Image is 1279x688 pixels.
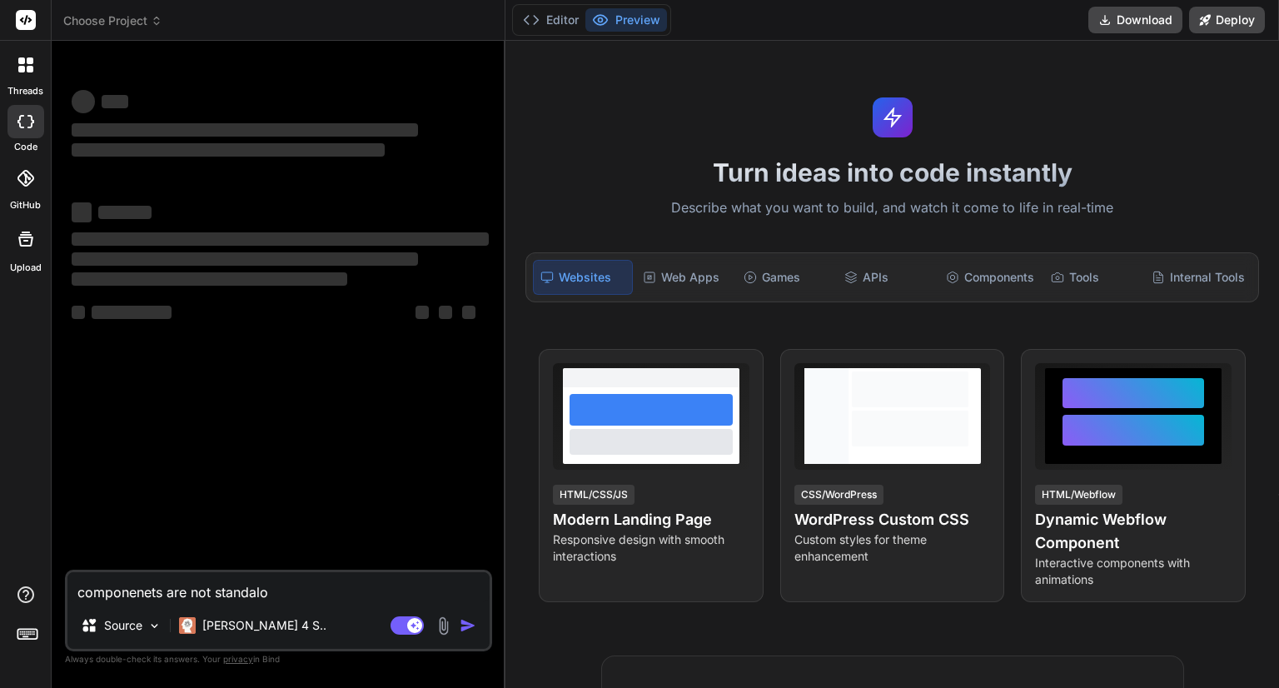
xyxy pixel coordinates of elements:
[794,531,991,565] p: Custom styles for theme enhancement
[439,306,452,319] span: ‌
[147,619,162,633] img: Pick Models
[516,8,585,32] button: Editor
[72,306,85,319] span: ‌
[533,260,632,295] div: Websites
[7,84,43,98] label: threads
[1044,260,1142,295] div: Tools
[1189,7,1265,33] button: Deploy
[515,197,1269,219] p: Describe what you want to build, and watch it come to life in real-time
[72,202,92,222] span: ‌
[794,485,883,505] div: CSS/WordPress
[179,617,196,634] img: Claude 4 Sonnet
[14,140,37,154] label: code
[460,617,476,634] img: icon
[67,572,490,602] textarea: componenets are not standalo
[10,198,41,212] label: GitHub
[72,272,347,286] span: ‌
[585,8,667,32] button: Preview
[939,260,1041,295] div: Components
[794,508,991,531] h4: WordPress Custom CSS
[462,306,475,319] span: ‌
[92,306,172,319] span: ‌
[102,95,128,108] span: ‌
[838,260,935,295] div: APIs
[1035,555,1232,588] p: Interactive components with animations
[553,531,749,565] p: Responsive design with smooth interactions
[72,90,95,113] span: ‌
[515,157,1269,187] h1: Turn ideas into code instantly
[1035,485,1122,505] div: HTML/Webflow
[1088,7,1182,33] button: Download
[10,261,42,275] label: Upload
[72,252,418,266] span: ‌
[1035,508,1232,555] h4: Dynamic Webflow Component
[223,654,253,664] span: privacy
[104,617,142,634] p: Source
[434,616,453,636] img: attachment
[636,260,734,295] div: Web Apps
[65,651,492,667] p: Always double-check its answers. Your in Bind
[98,206,152,219] span: ‌
[553,508,749,531] h4: Modern Landing Page
[63,12,162,29] span: Choose Project
[737,260,834,295] div: Games
[1145,260,1252,295] div: Internal Tools
[72,123,418,137] span: ‌
[72,143,385,157] span: ‌
[553,485,635,505] div: HTML/CSS/JS
[416,306,429,319] span: ‌
[202,617,326,634] p: [PERSON_NAME] 4 S..
[72,232,489,246] span: ‌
